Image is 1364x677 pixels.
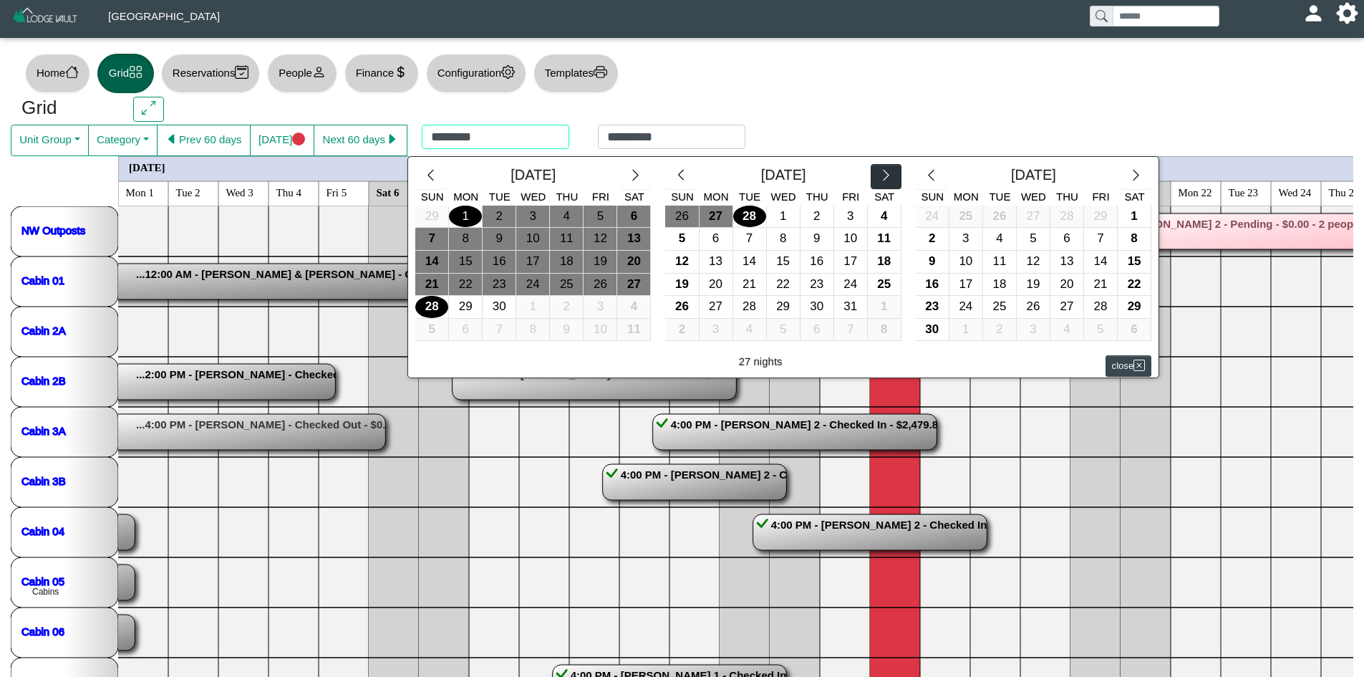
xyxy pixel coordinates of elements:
[916,319,949,342] button: 30
[767,296,800,318] div: 29
[916,228,949,250] div: 2
[767,206,800,229] button: 1
[983,228,1016,250] div: 4
[1084,274,1118,297] button: 21
[697,164,871,190] div: [DATE]
[1050,206,1084,229] button: 28
[424,168,437,182] svg: chevron left
[665,251,698,273] div: 12
[954,191,979,203] span: Mon
[483,228,516,251] button: 9
[584,274,617,297] button: 26
[733,319,767,342] button: 4
[550,296,583,318] div: 2
[584,319,617,342] button: 10
[516,319,549,341] div: 8
[516,274,549,296] div: 24
[700,274,732,296] div: 20
[949,274,982,296] div: 17
[1121,164,1151,190] button: chevron right
[1017,296,1050,318] div: 26
[1084,251,1118,274] button: 14
[834,296,868,319] button: 31
[1050,228,1083,250] div: 6
[800,206,833,228] div: 2
[584,206,616,228] div: 5
[665,274,698,296] div: 19
[834,206,868,229] button: 3
[1050,274,1084,297] button: 20
[665,274,699,297] button: 19
[584,228,616,250] div: 12
[550,251,583,273] div: 18
[800,228,833,250] div: 9
[983,251,1016,273] div: 11
[983,296,1016,318] div: 25
[550,274,583,296] div: 25
[800,251,833,273] div: 16
[449,206,482,228] div: 1
[449,296,482,318] div: 29
[1118,274,1151,296] div: 22
[550,228,584,251] button: 11
[1017,319,1050,342] button: 3
[806,191,828,203] span: Thu
[989,191,1010,203] span: Tue
[924,168,938,182] svg: chevron left
[1050,228,1084,251] button: 6
[1118,296,1151,318] div: 29
[1118,251,1151,274] button: 15
[1092,191,1109,203] span: Fri
[700,251,733,274] button: 13
[916,164,947,190] button: chevron left
[916,274,949,297] button: 16
[1084,319,1117,341] div: 5
[556,191,578,203] span: Thu
[665,319,698,341] div: 2
[516,296,549,318] div: 1
[415,319,449,342] button: 5
[516,319,550,342] button: 8
[700,296,733,319] button: 27
[415,228,448,250] div: 7
[592,191,609,203] span: Fri
[415,274,448,296] div: 21
[1118,251,1151,273] div: 15
[1084,296,1118,319] button: 28
[584,228,617,251] button: 12
[550,228,583,250] div: 11
[834,296,867,318] div: 31
[483,274,516,296] div: 23
[868,274,901,297] button: 25
[584,296,616,318] div: 3
[617,319,651,342] button: 11
[415,296,449,319] button: 28
[617,206,651,229] button: 6
[449,296,483,319] button: 29
[916,251,949,274] button: 9
[767,274,800,297] button: 22
[550,319,584,342] button: 9
[516,206,549,228] div: 3
[949,251,982,273] div: 10
[1118,296,1151,319] button: 29
[868,251,901,274] button: 18
[665,228,699,251] button: 5
[800,274,834,297] button: 23
[1050,251,1083,273] div: 13
[983,319,1016,341] div: 2
[834,274,868,297] button: 24
[624,191,644,203] span: Sat
[733,228,767,251] button: 7
[1017,251,1050,274] button: 12
[453,191,478,203] span: Mon
[834,251,867,273] div: 17
[415,296,448,318] div: 28
[449,274,483,297] button: 22
[1017,228,1050,251] button: 5
[483,251,516,274] button: 16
